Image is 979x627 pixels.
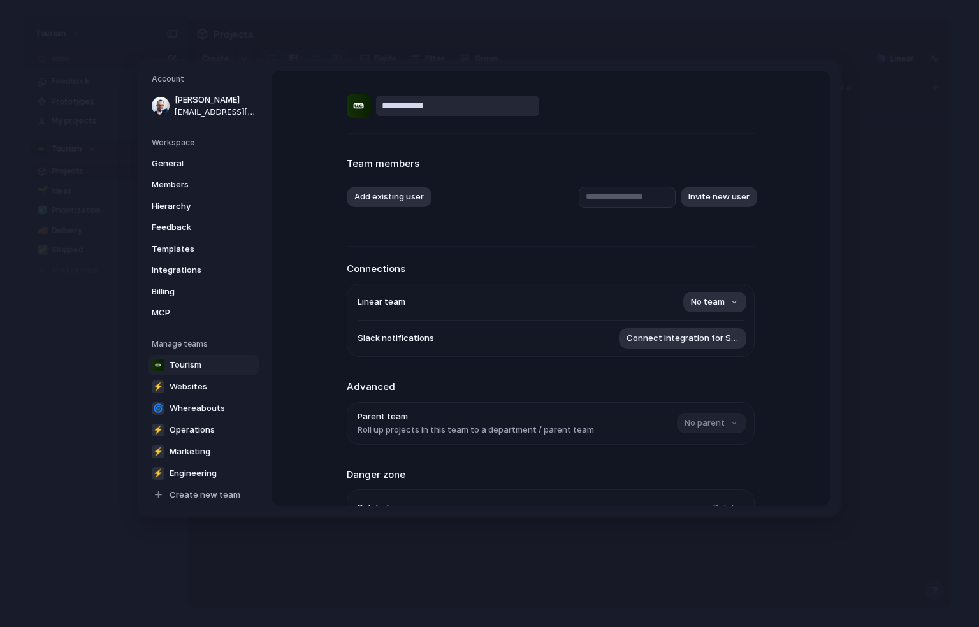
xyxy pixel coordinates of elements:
a: Tourism [148,355,259,375]
a: Create new team [148,485,259,505]
button: No team [683,292,746,312]
h5: Account [152,73,259,85]
span: No team [691,296,725,308]
div: 🌀 [152,402,164,415]
span: Marketing [170,445,210,458]
span: Integrations [152,264,233,277]
span: Feedback [152,221,233,234]
a: Integrations [148,260,259,280]
span: MCP [152,306,233,319]
h5: Workspace [152,137,259,148]
span: [PERSON_NAME] [175,94,256,106]
a: ⚡Websites [148,377,259,397]
a: 🌀Whereabouts [148,398,259,419]
div: ⚡ [152,380,164,393]
span: Delete team [358,501,407,514]
h5: Manage teams [152,338,259,350]
span: Tourism [170,359,201,371]
button: Invite new user [681,187,757,207]
span: Hierarchy [152,200,233,213]
span: Engineering [170,467,217,480]
button: Add existing user [347,187,431,207]
div: ⚡ [152,445,164,458]
button: Connect integration for Slack [619,328,746,349]
span: Templates [152,243,233,256]
h2: Danger zone [347,468,755,482]
span: Whereabouts [170,402,225,415]
a: Members [148,175,259,195]
a: Billing [148,282,259,302]
span: Connect integration for Slack [627,332,739,345]
span: Websites [170,380,207,393]
a: Feedback [148,217,259,238]
a: ⚡Marketing [148,442,259,462]
a: [PERSON_NAME][EMAIL_ADDRESS][DOMAIN_NAME] [148,90,259,122]
span: Slack notifications [358,332,434,345]
h2: Connections [347,262,755,277]
h2: Advanced [347,380,755,394]
h2: Team members [347,157,755,171]
span: Parent team [358,410,594,423]
a: Hierarchy [148,196,259,217]
a: Templates [148,239,259,259]
span: Billing [152,285,233,298]
span: Members [152,178,233,191]
span: General [152,157,233,170]
span: Operations [170,424,215,436]
a: ⚡Engineering [148,463,259,484]
div: ⚡ [152,424,164,436]
span: [EMAIL_ADDRESS][DOMAIN_NAME] [175,106,256,118]
a: ⚡Operations [148,420,259,440]
span: Linear team [358,296,405,308]
span: Create new team [170,489,240,501]
a: General [148,154,259,174]
a: MCP [148,303,259,323]
div: ⚡ [152,467,164,480]
span: Roll up projects in this team to a department / parent team [358,424,594,436]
